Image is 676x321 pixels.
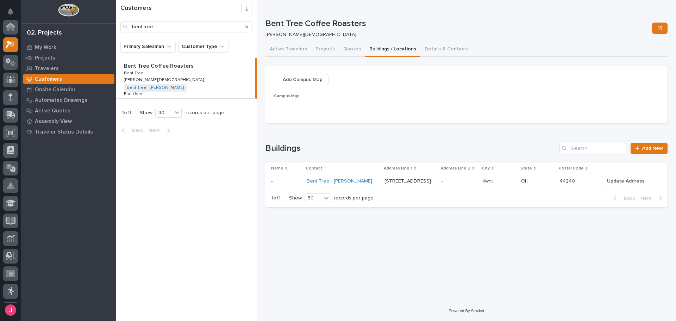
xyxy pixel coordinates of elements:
p: Projects [35,55,55,61]
div: 02. Projects [27,29,62,37]
p: Kwnt [483,177,494,184]
p: Onsite Calendar [35,87,76,93]
p: - [271,177,274,184]
a: Onsite Calendar [21,84,116,95]
p: Postal Code [559,165,584,172]
p: 1 of 1 [265,190,286,207]
p: City [482,165,490,172]
p: [PERSON_NAME][DEMOGRAPHIC_DATA] [265,32,646,38]
p: 1 of 1 [116,104,137,122]
p: Address Line 2 [441,165,470,172]
p: Traveler Status Details [35,129,93,135]
button: Quotes [339,42,365,57]
p: Name [271,165,283,172]
button: Back [116,127,146,134]
button: Customer Type [179,41,229,52]
p: Active Quotes [35,108,70,114]
p: - [274,101,397,109]
p: [STREET_ADDRESS] [384,177,432,184]
button: Details & Contacts [420,42,473,57]
p: Address Line 1 [384,165,412,172]
img: Workspace Logo [58,4,79,17]
span: Update Address [607,177,644,185]
a: Assembly View [21,116,116,126]
p: Bent Tree Coffee Roasters [265,19,649,29]
p: Show [289,195,302,201]
h1: Buildings [265,143,557,154]
a: Bent Tree Coffee RoastersBent Tree Coffee Roasters Bent TreeBent Tree [PERSON_NAME][DEMOGRAPHIC_D... [116,58,257,99]
span: Back [620,195,635,202]
span: Back [128,127,143,134]
a: Customers [21,74,116,84]
p: Bent Tree [124,69,145,76]
button: Back [608,195,638,202]
p: State [520,165,532,172]
button: Next [638,195,668,202]
p: records per page [184,110,224,116]
input: Search [120,21,252,32]
a: Projects [21,53,116,63]
span: Next [149,127,164,134]
button: Active Travelers [265,42,311,57]
p: OH [521,177,530,184]
button: Update Address [601,176,650,187]
span: Next [640,195,656,202]
p: My Work [35,44,56,51]
button: users-avatar [3,303,18,317]
div: 30 [156,109,173,117]
input: Search [559,143,626,154]
a: Traveler Status Details [21,126,116,137]
a: Bent Tree - [PERSON_NAME] [307,178,372,184]
a: Active Quotes [21,105,116,116]
button: Primary Salesman [120,41,176,52]
p: Show [140,110,152,116]
p: Bent Tree Coffee Roasters [124,61,195,69]
a: Powered By Stacker [449,309,484,313]
p: - [442,177,444,184]
div: 30 [305,195,322,202]
p: End User [124,90,144,97]
div: Notifications [9,8,18,20]
p: Assembly View [35,118,72,125]
p: Contact [306,165,322,172]
button: Buildings / Locations [365,42,420,57]
p: [PERSON_NAME][DEMOGRAPHIC_DATA] [124,76,205,82]
p: 44240 [559,177,576,184]
button: Next [146,127,176,134]
p: records per page [334,195,374,201]
button: Notifications [3,4,18,19]
a: Add New [631,143,668,154]
button: Projects [311,42,339,57]
h1: Customers [120,5,241,12]
a: My Work [21,42,116,53]
button: Add Campus Map [277,74,328,85]
a: Bent Tree - [PERSON_NAME] [127,85,184,90]
tr: -- Bent Tree - [PERSON_NAME] [STREET_ADDRESS][STREET_ADDRESS] -- KwntKwnt OHOH 4424044240 Update ... [265,175,668,188]
p: Customers [35,76,62,82]
a: Travelers [21,63,116,74]
p: Travelers [35,66,59,72]
span: Add Campus Map [283,75,323,84]
p: Automated Drawings [35,97,87,104]
span: Add New [642,146,663,151]
span: Campus Map [274,94,300,98]
a: Automated Drawings [21,95,116,105]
